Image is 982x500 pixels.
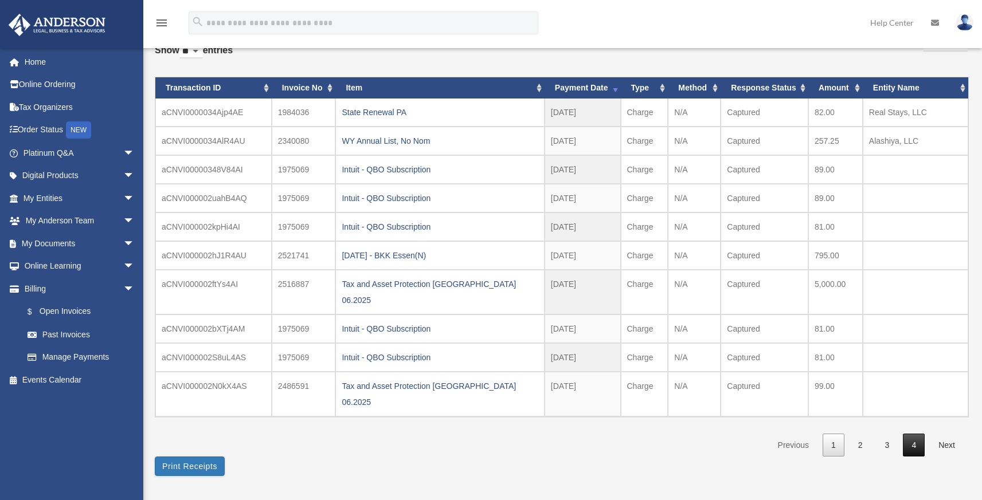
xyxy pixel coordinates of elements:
[34,305,40,319] span: $
[179,45,203,58] select: Showentries
[621,270,668,314] td: Charge
[155,241,272,270] td: aCNVI000002hJ1R4AU
[721,77,808,99] th: Response Status: activate to sort column ascending
[8,119,152,142] a: Order StatusNEW
[545,99,621,127] td: [DATE]
[930,434,964,457] a: Next
[808,77,863,99] th: Amount: activate to sort column ascending
[808,184,863,212] td: 89.00
[272,127,336,155] td: 2340080
[545,314,621,343] td: [DATE]
[155,343,272,372] td: aCNVI000002S8uL4AS
[621,372,668,416] td: Charge
[621,212,668,241] td: Charge
[155,16,169,30] i: menu
[8,277,152,300] a: Billingarrow_drop_down
[808,127,863,155] td: 257.25
[668,343,721,372] td: N/A
[272,270,336,314] td: 2516887
[342,321,538,337] div: Intuit - QBO Subscription
[8,164,152,187] a: Digital Productsarrow_drop_down
[545,184,621,212] td: [DATE]
[272,343,336,372] td: 1975069
[668,127,721,155] td: N/A
[155,456,225,476] button: Print Receipts
[123,164,146,188] span: arrow_drop_down
[668,212,721,241] td: N/A
[272,77,336,99] th: Invoice No: activate to sort column ascending
[621,77,668,99] th: Type: activate to sort column ascending
[863,127,968,155] td: Alashiya, LLC
[155,212,272,241] td: aCNVI000002kpHi4AI
[808,212,863,241] td: 81.00
[5,14,109,36] img: Anderson Advisors Platinum Portal
[342,219,538,235] div: Intuit - QBO Subscription
[123,187,146,210] span: arrow_drop_down
[342,190,538,206] div: Intuit - QBO Subscription
[721,155,808,184] td: Captured
[8,368,152,391] a: Events Calendar
[668,270,721,314] td: N/A
[545,241,621,270] td: [DATE]
[8,255,152,278] a: Online Learningarrow_drop_down
[808,99,863,127] td: 82.00
[721,127,808,155] td: Captured
[721,270,808,314] td: Captured
[545,343,621,372] td: [DATE]
[272,372,336,416] td: 2486591
[272,155,336,184] td: 1975069
[8,141,152,164] a: Platinum Q&Aarrow_drop_down
[721,241,808,270] td: Captured
[668,241,721,270] td: N/A
[668,314,721,343] td: N/A
[621,343,668,372] td: Charge
[272,99,336,127] td: 1984036
[8,73,152,96] a: Online Ordering
[621,127,668,155] td: Charge
[903,434,925,457] a: 4
[808,270,863,314] td: 5,000.00
[155,314,272,343] td: aCNVI000002bXTj4AM
[342,104,538,120] div: State Renewal PA
[16,300,152,324] a: $Open Invoices
[155,42,233,70] label: Show entries
[621,155,668,184] td: Charge
[823,434,844,457] a: 1
[863,77,968,99] th: Entity Name: activate to sort column ascending
[545,77,621,99] th: Payment Date: activate to sort column ascending
[808,314,863,343] td: 81.00
[342,378,538,410] div: Tax and Asset Protection [GEOGRAPHIC_DATA] 06.2025
[342,247,538,263] div: [DATE] - BKK Essen(N)
[16,346,152,369] a: Manage Payments
[668,99,721,127] td: N/A
[621,314,668,343] td: Charge
[155,155,272,184] td: aCNVI00000348V84AI
[155,77,272,99] th: Transaction ID: activate to sort column ascending
[545,372,621,416] td: [DATE]
[155,184,272,212] td: aCNVI000002uahB4AQ
[863,99,968,127] td: Real Stays, LLC
[8,210,152,233] a: My Anderson Teamarrow_drop_down
[721,99,808,127] td: Captured
[808,155,863,184] td: 89.00
[621,184,668,212] td: Charge
[123,232,146,255] span: arrow_drop_down
[8,187,152,210] a: My Entitiesarrow_drop_down
[155,99,272,127] td: aCNVI0000034Ajp4AE
[123,255,146,278] span: arrow_drop_down
[721,372,808,416] td: Captured
[8,232,152,255] a: My Documentsarrow_drop_down
[123,141,146,165] span: arrow_drop_down
[668,184,721,212] td: N/A
[272,212,336,241] td: 1975069
[545,212,621,241] td: [DATE]
[123,277,146,301] span: arrow_drop_down
[272,184,336,212] td: 1975069
[155,127,272,155] td: aCNVI0000034AlR4AU
[155,20,169,30] a: menu
[956,14,973,31] img: User Pic
[769,434,817,457] a: Previous
[721,314,808,343] td: Captured
[808,241,863,270] td: 795.00
[8,96,152,119] a: Tax Organizers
